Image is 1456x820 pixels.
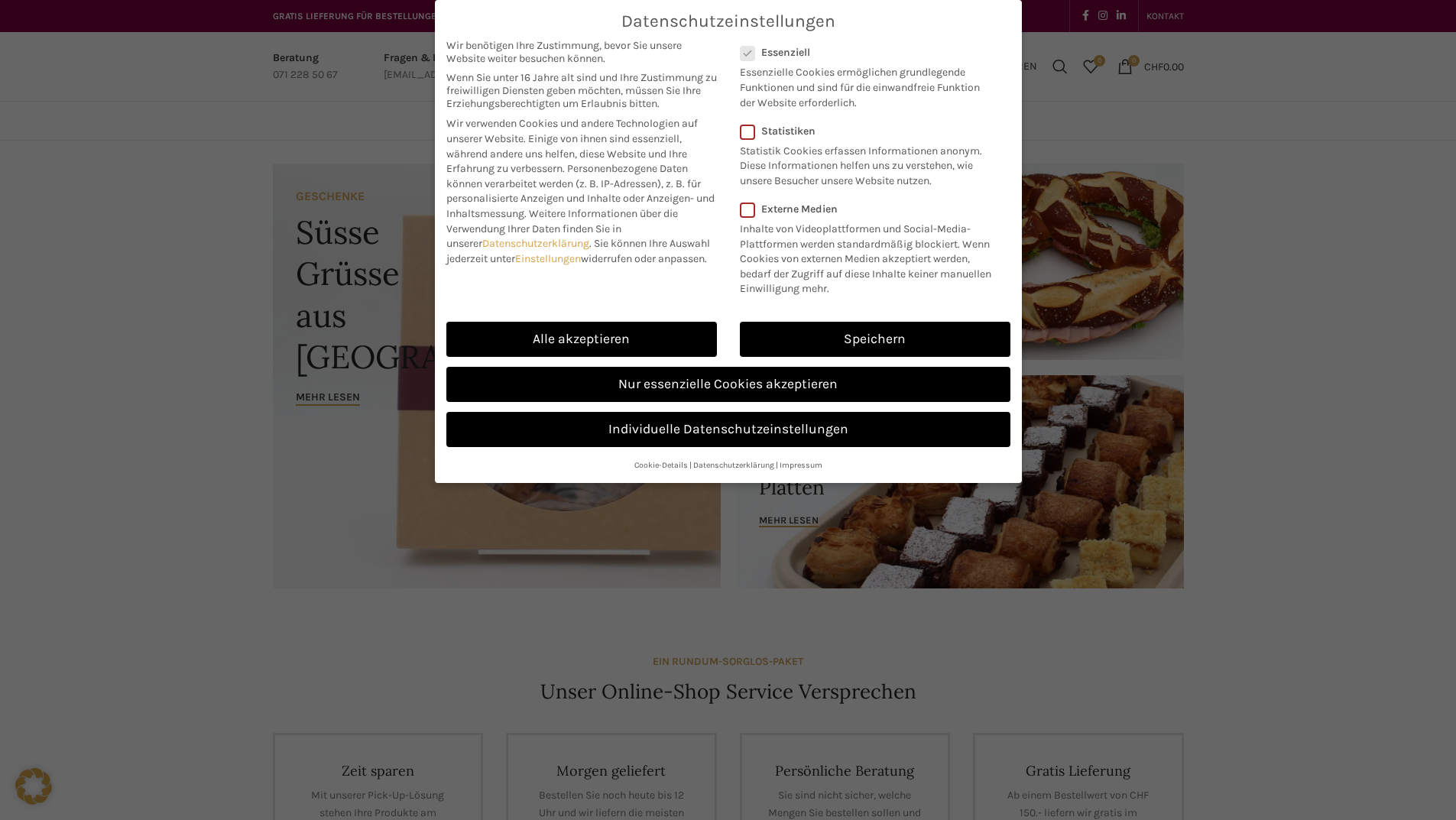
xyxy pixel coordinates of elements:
span: Personenbezogene Daten können verarbeitet werden (z. B. IP-Adressen), z. B. für personalisierte A... [446,162,715,220]
p: Inhalte von Videoplattformen und Social-Media-Plattformen werden standardmäßig blockiert. Wenn Co... [740,216,1000,297]
span: Wir verwenden Cookies und andere Technologien auf unserer Website. Einige von ihnen sind essenzie... [446,117,698,175]
a: Alle akzeptieren [446,322,717,357]
span: Wenn Sie unter 16 Jahre alt sind und Ihre Zustimmung zu freiwilligen Diensten geben möchten, müss... [446,71,717,110]
span: Datenschutzeinstellungen [621,11,835,31]
label: Externe Medien [740,203,1000,216]
span: Sie können Ihre Auswahl jederzeit unter widerrufen oder anpassen. [446,237,710,265]
a: Datenschutzerklärung [693,460,774,470]
label: Statistiken [740,125,991,138]
p: Essenzielle Cookies ermöglichen grundlegende Funktionen und sind für die einwandfreie Funktion de... [740,59,991,110]
a: Einstellungen [515,252,581,265]
span: Wir benötigen Ihre Zustimmung, bevor Sie unsere Website weiter besuchen können. [446,39,717,65]
span: Weitere Informationen über die Verwendung Ihrer Daten finden Sie in unserer . [446,207,678,250]
a: Individuelle Datenschutzeinstellungen [446,412,1010,447]
label: Essenziell [740,46,991,59]
a: Cookie-Details [634,460,688,470]
a: Datenschutzerklärung [482,237,589,250]
a: Nur essenzielle Cookies akzeptieren [446,367,1010,402]
a: Impressum [780,460,822,470]
p: Statistik Cookies erfassen Informationen anonym. Diese Informationen helfen uns zu verstehen, wie... [740,138,991,189]
a: Speichern [740,322,1010,357]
